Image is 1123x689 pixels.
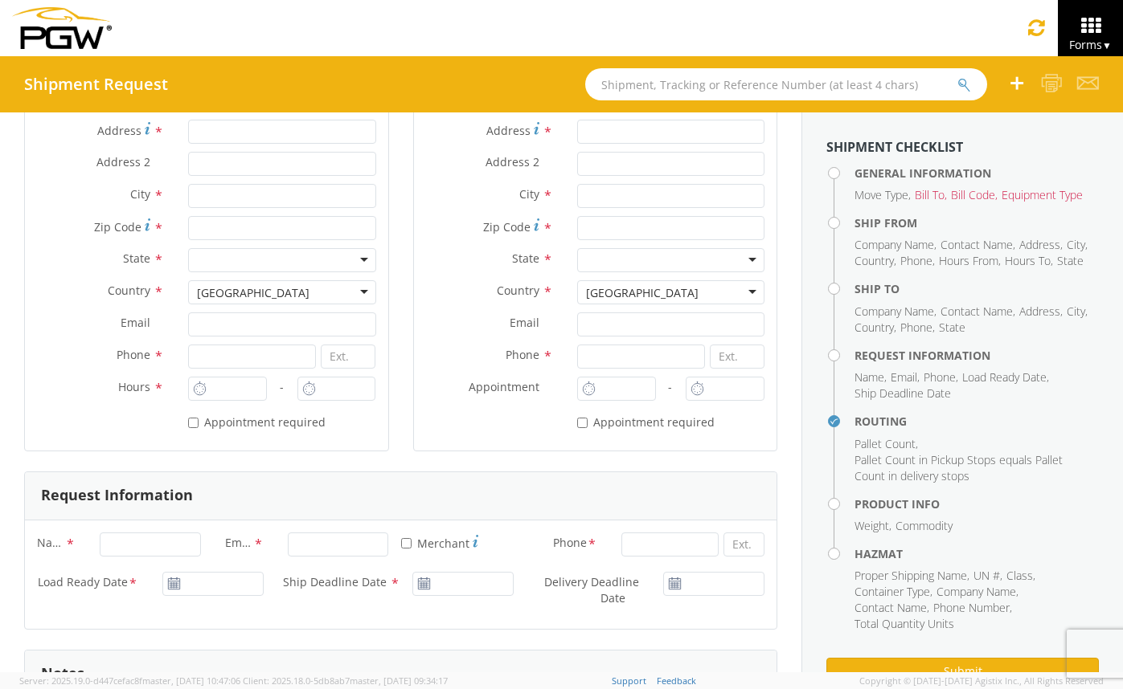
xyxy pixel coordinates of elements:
span: Pallet Count in Pickup Stops equals Pallet Count in delivery stops [855,452,1063,483]
li: , [933,600,1012,616]
span: - [280,379,284,394]
strong: Shipment Checklist [826,138,963,156]
li: , [855,237,937,253]
input: Merchant [401,538,412,548]
span: Zip Code [483,219,531,234]
span: Contact Name [855,600,927,615]
span: Address 2 [486,154,539,169]
li: , [962,369,1049,385]
input: Ext. [321,344,375,369]
span: Contact Name [941,304,1013,319]
li: , [900,253,935,269]
li: , [855,600,929,616]
span: Copyright © [DATE]-[DATE] Agistix Inc., All Rights Reserved [859,675,1104,687]
h3: Notes [41,666,84,682]
span: Email [891,369,917,385]
a: Support [612,675,646,687]
input: Ext. [710,344,764,369]
span: - [668,379,672,394]
h4: General Information [855,167,1099,179]
h4: Hazmat [855,548,1099,560]
span: Container Type [855,584,930,599]
span: Weight [855,518,889,533]
span: Proper Shipping Name [855,568,967,583]
li: , [855,568,969,584]
input: Appointment required [188,418,199,428]
li: , [937,584,1018,600]
span: Commodity [896,518,953,533]
span: City [519,186,539,202]
span: Country [497,283,539,298]
h3: Request Information [41,487,193,503]
li: , [1006,568,1035,584]
h4: Ship To [855,283,1099,295]
span: City [1067,237,1085,252]
li: , [1005,253,1053,269]
span: UN # [973,568,1000,583]
input: Appointment required [577,418,588,428]
h4: Ship From [855,217,1099,229]
span: Phone [924,369,956,385]
span: Address 2 [96,154,150,169]
span: Company Name [937,584,1016,599]
img: pgw-form-logo-1aaa8060b1cc70fad034.png [12,7,112,49]
label: Merchant [401,532,478,552]
span: Email [510,315,539,330]
li: , [855,369,887,385]
span: Server: 2025.19.0-d447cefac8f [19,675,240,687]
span: Email [121,315,150,330]
h4: Product Info [855,498,1099,510]
span: Hours To [1005,253,1051,268]
span: Address [1019,237,1060,252]
h4: Request Information [855,349,1099,361]
li: , [1067,237,1088,253]
span: Phone [900,253,932,268]
input: Shipment, Tracking or Reference Number (at least 4 chars) [585,68,987,100]
span: Address [486,123,531,138]
span: master, [DATE] 10:47:06 [142,675,240,687]
span: Client: 2025.18.0-5db8ab7 [243,675,448,687]
span: Company Name [855,237,934,252]
li: , [855,436,918,452]
span: Load Ready Date [962,369,1047,385]
li: , [1067,304,1088,320]
span: Equipment Type [1002,187,1083,202]
span: Hours From [939,253,998,268]
span: Name [855,369,884,385]
li: , [855,187,911,203]
h4: Routing [855,415,1099,427]
span: Bill Code [951,187,995,202]
h4: Shipment Request [24,75,168,93]
li: , [855,584,932,600]
span: ▼ [1102,39,1112,52]
button: Submit [826,658,1099,685]
span: Address [1019,304,1060,319]
span: Name [37,535,65,553]
li: , [941,304,1015,320]
span: Company Name [855,304,934,319]
span: Bill To [915,187,945,202]
span: State [1057,253,1084,268]
span: Phone [506,347,539,362]
span: Phone Number [933,600,1010,615]
li: , [900,320,935,336]
li: , [855,304,937,320]
span: Class [1006,568,1033,583]
span: City [130,186,150,202]
span: State [939,320,965,335]
label: Appointment required [577,412,718,430]
label: Appointment required [188,412,329,430]
span: Move Type [855,187,908,202]
span: Ship Deadline Date [855,385,951,401]
li: , [1019,304,1063,320]
span: Email [225,535,253,553]
li: , [973,568,1002,584]
span: Forms [1069,37,1112,52]
li: , [855,518,891,534]
li: , [1019,237,1063,253]
span: City [1067,304,1085,319]
span: State [123,251,150,266]
li: , [924,369,958,385]
span: Zip Code [94,219,141,234]
span: master, [DATE] 09:34:17 [350,675,448,687]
